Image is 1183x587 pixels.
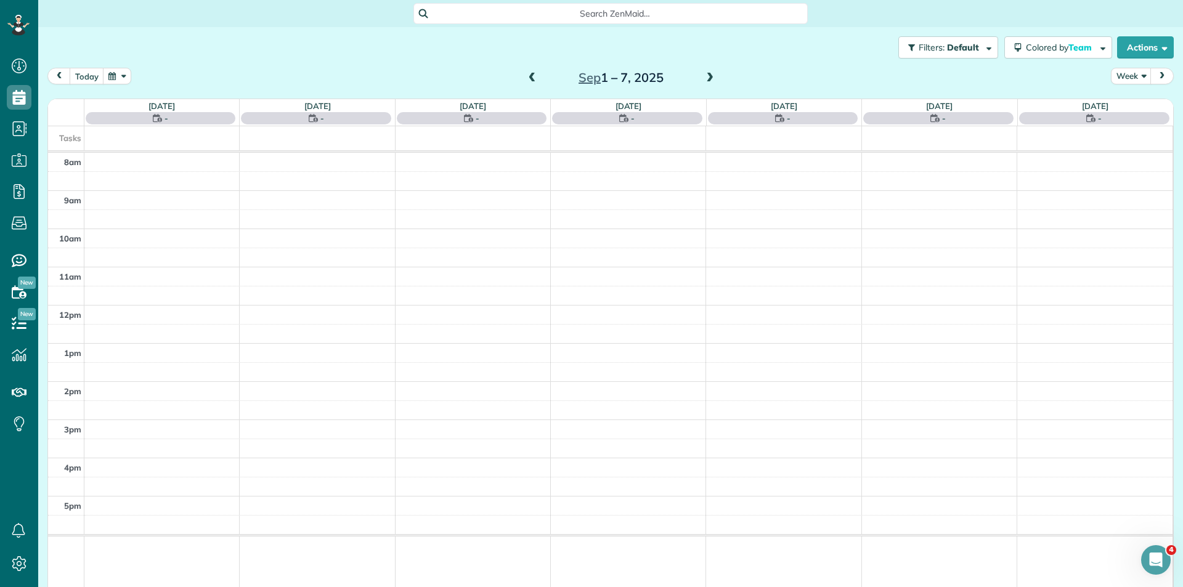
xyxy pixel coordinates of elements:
[64,195,81,205] span: 9am
[926,101,953,111] a: [DATE]
[47,68,71,84] button: prev
[1098,112,1102,124] span: -
[64,157,81,167] span: 8am
[165,112,168,124] span: -
[1026,42,1096,53] span: Colored by
[64,463,81,472] span: 4pm
[544,71,698,84] h2: 1 – 7, 2025
[64,424,81,434] span: 3pm
[892,36,998,59] a: Filters: Default
[1004,36,1112,59] button: Colored byTeam
[70,68,104,84] button: today
[64,501,81,511] span: 5pm
[898,36,998,59] button: Filters: Default
[942,112,946,124] span: -
[64,386,81,396] span: 2pm
[59,233,81,243] span: 10am
[1141,545,1171,575] iframe: Intercom live chat
[18,277,36,289] span: New
[320,112,324,124] span: -
[18,308,36,320] span: New
[148,101,175,111] a: [DATE]
[1150,68,1174,84] button: next
[476,112,479,124] span: -
[59,310,81,320] span: 12pm
[64,348,81,358] span: 1pm
[460,101,486,111] a: [DATE]
[1166,545,1176,555] span: 4
[304,101,331,111] a: [DATE]
[947,42,980,53] span: Default
[771,101,797,111] a: [DATE]
[1111,68,1152,84] button: Week
[579,70,601,85] span: Sep
[616,101,642,111] a: [DATE]
[631,112,635,124] span: -
[919,42,945,53] span: Filters:
[59,272,81,281] span: 11am
[1117,36,1174,59] button: Actions
[59,133,81,143] span: Tasks
[787,112,791,124] span: -
[1068,42,1094,53] span: Team
[1082,101,1108,111] a: [DATE]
